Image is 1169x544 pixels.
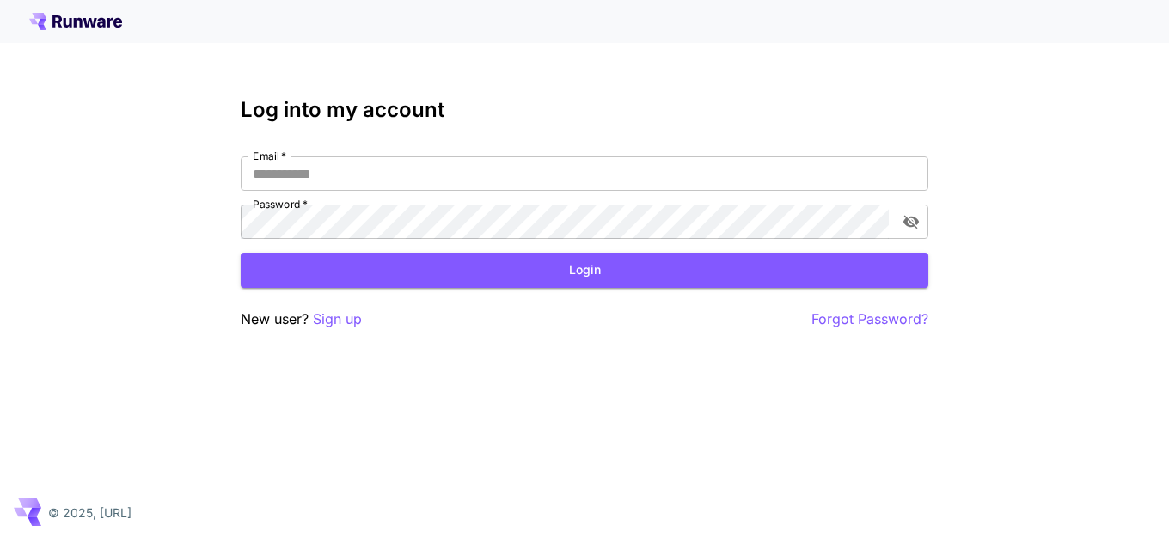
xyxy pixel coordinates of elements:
button: Login [241,253,928,288]
button: Forgot Password? [811,309,928,330]
h3: Log into my account [241,98,928,122]
p: © 2025, [URL] [48,504,132,522]
button: Sign up [313,309,362,330]
label: Password [253,197,308,211]
p: New user? [241,309,362,330]
label: Email [253,149,286,163]
button: toggle password visibility [896,206,927,237]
